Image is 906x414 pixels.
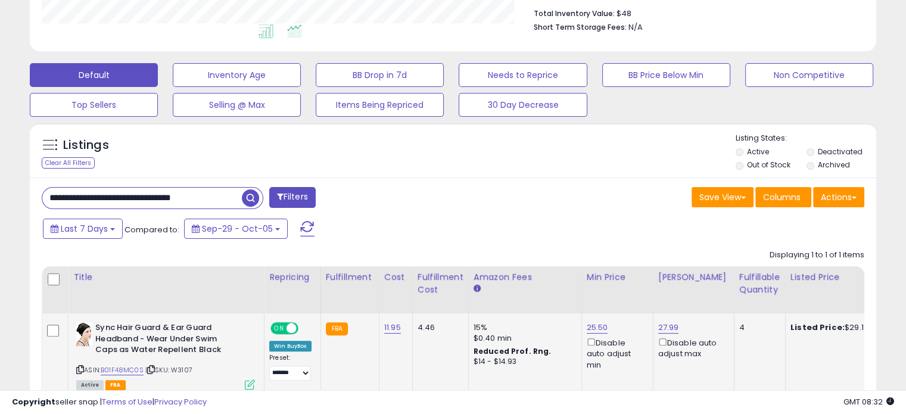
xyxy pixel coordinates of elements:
div: Min Price [587,271,648,284]
div: Cost [384,271,407,284]
div: Clear All Filters [42,157,95,169]
div: Fulfillment [326,271,374,284]
span: | SKU: W3107 [145,365,192,375]
span: Sep-29 - Oct-05 [202,223,273,235]
a: 11.95 [384,322,401,334]
div: Listed Price [790,271,893,284]
span: Compared to: [124,224,179,235]
h5: Listings [63,137,109,154]
p: Listing States: [736,133,876,144]
b: Listed Price: [790,322,845,333]
div: 4 [739,322,776,333]
img: 31QspO87CtL._SL40_.jpg [76,322,92,346]
span: 2025-10-13 08:32 GMT [843,396,894,407]
a: B01F48MC0S [101,365,144,375]
span: All listings currently available for purchase on Amazon [76,380,104,390]
label: Out of Stock [747,160,790,170]
div: seller snap | | [12,397,207,408]
div: Amazon Fees [474,271,577,284]
div: 15% [474,322,572,333]
div: Fulfillment Cost [418,271,463,296]
button: Columns [755,187,811,207]
span: ON [272,323,287,334]
a: Privacy Policy [154,396,207,407]
div: Win BuyBox [269,341,312,351]
a: 27.99 [658,322,679,334]
button: Selling @ Max [173,93,301,117]
button: Top Sellers [30,93,158,117]
button: Needs to Reprice [459,63,587,87]
button: Actions [813,187,864,207]
span: Columns [763,191,801,203]
b: Total Inventory Value: [534,8,615,18]
div: $14 - $14.93 [474,357,572,367]
span: FBA [105,380,126,390]
div: Preset: [269,354,312,381]
div: Displaying 1 to 1 of 1 items [770,250,864,261]
strong: Copyright [12,396,55,407]
span: N/A [628,21,643,33]
button: Default [30,63,158,87]
button: Filters [269,187,316,208]
b: Reduced Prof. Rng. [474,346,552,356]
a: 25.50 [587,322,608,334]
button: Inventory Age [173,63,301,87]
div: $0.40 min [474,333,572,344]
button: Sep-29 - Oct-05 [184,219,288,239]
small: FBA [326,322,348,335]
b: Short Term Storage Fees: [534,22,627,32]
button: Items Being Repriced [316,93,444,117]
button: Save View [692,187,754,207]
div: ASIN: [76,322,255,388]
span: Last 7 Days [61,223,108,235]
button: 30 Day Decrease [459,93,587,117]
label: Archived [817,160,849,170]
label: Active [747,147,769,157]
div: [PERSON_NAME] [658,271,729,284]
button: BB Price Below Min [602,63,730,87]
button: BB Drop in 7d [316,63,444,87]
div: Repricing [269,271,316,284]
div: $29.17 [790,322,889,333]
button: Last 7 Days [43,219,123,239]
small: Amazon Fees. [474,284,481,294]
div: Disable auto adjust max [658,336,725,359]
div: Fulfillable Quantity [739,271,780,296]
label: Deactivated [817,147,862,157]
span: OFF [297,323,316,334]
div: 4.46 [418,322,459,333]
div: Disable auto adjust min [587,336,644,371]
b: Sync Hair Guard & Ear Guard Headband - Wear Under Swim Caps as Water Repellent Black [95,322,240,359]
div: Title [73,271,259,284]
a: Terms of Use [102,396,152,407]
button: Non Competitive [745,63,873,87]
li: $48 [534,5,855,20]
